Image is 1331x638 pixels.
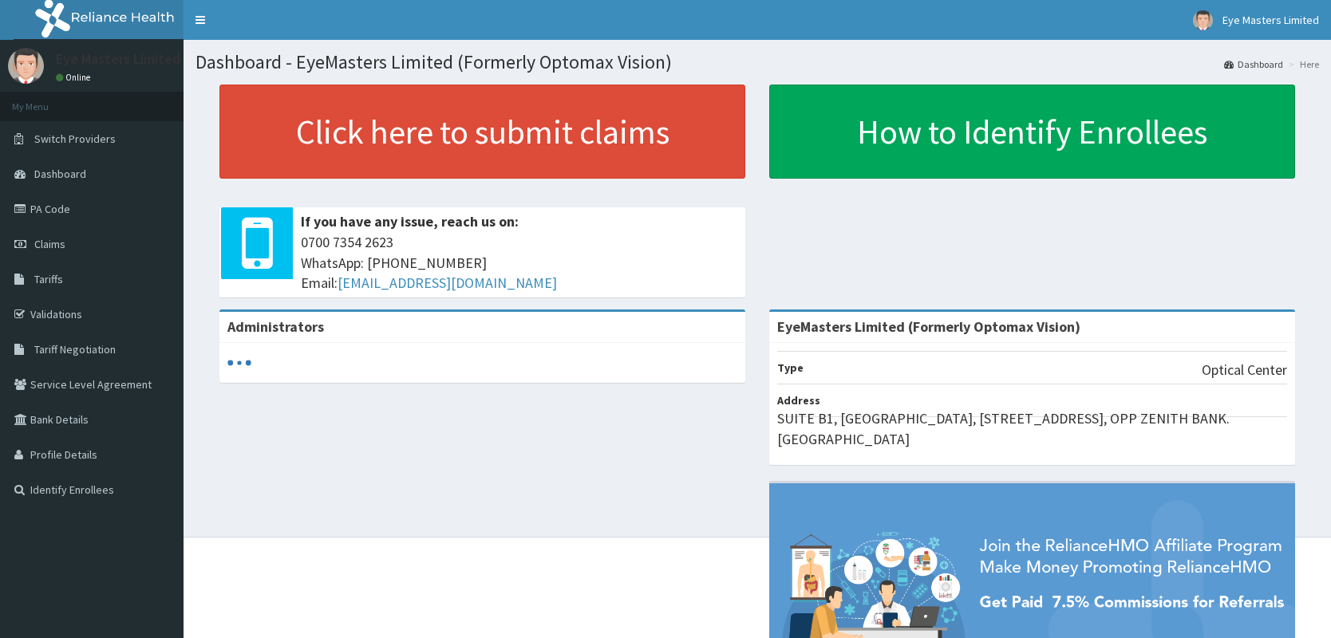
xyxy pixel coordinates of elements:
[301,212,519,230] b: If you have any issue, reach us on:
[219,85,745,179] a: Click here to submit claims
[8,48,44,84] img: User Image
[34,342,116,356] span: Tariff Negotiation
[769,85,1295,179] a: How to Identify Enrollees
[777,317,1080,336] strong: EyeMasters Limited (Formerly Optomax Vision)
[338,274,557,292] a: [EMAIL_ADDRESS][DOMAIN_NAME]
[777,360,804,375] b: Type
[34,237,65,251] span: Claims
[301,232,737,293] span: 0700 7354 2623 WhatsApp: [PHONE_NUMBER] Email:
[34,132,116,146] span: Switch Providers
[1193,10,1213,30] img: User Image
[34,167,86,181] span: Dashboard
[777,393,820,408] b: Address
[227,351,251,375] svg: audio-loading
[1202,360,1287,380] p: Optical Center
[1222,13,1319,27] span: Eye Masters Limited
[227,317,324,336] b: Administrators
[34,272,63,286] span: Tariffs
[777,408,1287,449] p: SUITE B1, [GEOGRAPHIC_DATA], [STREET_ADDRESS], OPP ZENITH BANK. [GEOGRAPHIC_DATA]
[56,52,180,66] p: Eye Masters Limited
[196,52,1319,73] h1: Dashboard - EyeMasters Limited (Formerly Optomax Vision)
[1285,57,1319,71] li: Here
[56,72,94,83] a: Online
[1224,57,1283,71] a: Dashboard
